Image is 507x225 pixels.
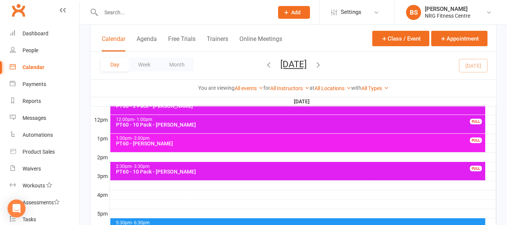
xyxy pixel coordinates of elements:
[137,35,157,51] button: Agenda
[160,58,194,71] button: Month
[168,35,196,51] button: Free Trials
[90,171,109,181] th: 3pm
[90,115,109,124] th: 12pm
[23,115,46,121] div: Messages
[278,6,310,19] button: Add
[207,35,228,51] button: Trainers
[23,216,36,222] div: Tasks
[291,9,301,15] span: Add
[10,93,79,110] a: Reports
[425,6,470,12] div: [PERSON_NAME]
[23,166,41,172] div: Waivers
[132,164,150,169] span: - 3:30pm
[10,177,79,194] a: Workouts
[116,122,484,127] div: PT60 - 10 Pack - [PERSON_NAME]
[341,4,361,21] span: Settings
[116,164,484,169] div: 2:30pm
[116,117,484,122] div: 12:00pm
[90,190,109,199] th: 4pm
[90,134,109,143] th: 1pm
[116,141,484,146] div: PT60 - [PERSON_NAME]
[23,98,41,104] div: Reports
[90,153,109,162] th: 2pm
[116,169,484,174] div: PT60 - 10 Pack - [PERSON_NAME]
[280,59,307,69] button: [DATE]
[23,199,60,205] div: Assessments
[99,7,268,18] input: Search...
[10,143,79,160] a: Product Sales
[10,127,79,143] a: Automations
[8,199,26,217] div: Open Intercom Messenger
[235,85,263,91] a: All events
[314,85,351,91] a: All Locations
[372,31,429,46] button: Class / Event
[23,132,53,138] div: Automations
[10,194,79,211] a: Assessments
[10,76,79,93] a: Payments
[23,183,45,189] div: Workouts
[470,137,482,143] div: FULL
[425,12,470,19] div: NRG Fitness Centre
[134,117,152,122] span: - 1:00pm
[23,47,38,53] div: People
[263,85,270,91] strong: for
[90,209,109,218] th: 5pm
[10,160,79,177] a: Waivers
[470,166,482,171] div: FULL
[23,30,48,36] div: Dashboard
[406,5,421,20] div: BS
[431,31,487,46] button: Appointment
[9,1,28,20] a: Clubworx
[361,85,389,91] a: All Types
[132,136,150,141] span: - 2:00pm
[101,58,129,71] button: Day
[109,97,496,106] th: [DATE]
[198,85,235,91] strong: You are viewing
[10,110,79,127] a: Messages
[23,81,46,87] div: Payments
[470,119,482,124] div: FULL
[351,85,361,91] strong: with
[102,35,125,51] button: Calendar
[129,58,160,71] button: Week
[310,85,314,91] strong: at
[10,25,79,42] a: Dashboard
[239,35,282,51] button: Online Meetings
[10,59,79,76] a: Calendar
[23,64,44,70] div: Calendar
[10,42,79,59] a: People
[23,149,55,155] div: Product Sales
[270,85,310,91] a: All Instructors
[116,136,484,141] div: 1:00pm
